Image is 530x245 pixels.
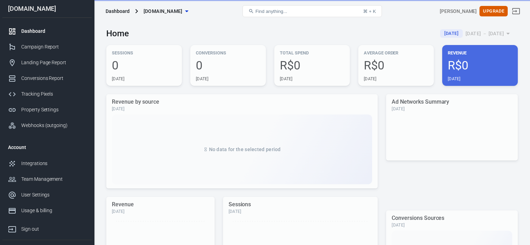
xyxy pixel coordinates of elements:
[2,23,92,39] a: Dashboard
[21,75,86,82] div: Conversions Report
[440,8,477,15] div: Account id: ixsDVuty
[141,5,191,18] button: [DOMAIN_NAME]
[21,207,86,214] div: Usage & billing
[21,122,86,129] div: Webhooks (outgoing)
[2,55,92,70] a: Landing Page Report
[255,9,287,14] span: Find anything...
[2,86,92,102] a: Tracking Pixels
[2,70,92,86] a: Conversions Report
[21,90,86,98] div: Tracking Pixels
[2,139,92,156] li: Account
[21,225,86,233] div: Sign out
[2,39,92,55] a: Campaign Report
[21,106,86,113] div: Property Settings
[479,6,508,17] button: Upgrade
[2,218,92,237] a: Sign out
[2,187,92,203] a: User Settings
[106,8,130,15] div: Dashboard
[2,6,92,12] div: [DOMAIN_NAME]
[21,191,86,199] div: User Settings
[2,118,92,133] a: Webhooks (outgoing)
[21,59,86,66] div: Landing Page Report
[21,160,86,167] div: Integrations
[2,102,92,118] a: Property Settings
[106,29,129,38] h3: Home
[243,5,382,17] button: Find anything...⌘ + K
[144,7,183,16] span: supermix.site
[2,203,92,218] a: Usage & billing
[21,28,86,35] div: Dashboard
[508,3,524,20] a: Sign out
[363,9,376,14] div: ⌘ + K
[21,43,86,51] div: Campaign Report
[2,171,92,187] a: Team Management
[21,176,86,183] div: Team Management
[2,156,92,171] a: Integrations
